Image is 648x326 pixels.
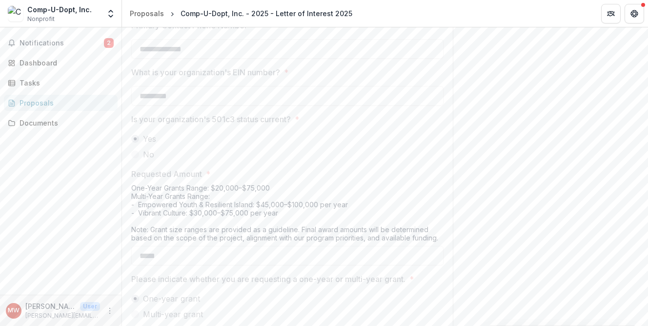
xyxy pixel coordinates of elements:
[4,55,118,71] a: Dashboard
[143,293,200,304] span: One-year grant
[104,4,118,23] button: Open entity switcher
[126,6,356,21] nav: breadcrumb
[25,311,100,320] p: [PERSON_NAME][EMAIL_ADDRESS][PERSON_NAME][DOMAIN_NAME]
[131,184,444,246] div: One-Year Grants Range: $20,000–$75,000 Multi-Year Grants Range: - Empowered Youth & Resilient Isl...
[104,38,114,48] span: 2
[20,39,104,47] span: Notifications
[143,133,156,145] span: Yes
[27,15,55,23] span: Nonprofit
[143,308,203,320] span: Multi-year grant
[131,273,405,285] p: Please indicate whether you are requesting a one-year or multi-year grant.
[4,35,118,51] button: Notifications2
[20,58,110,68] div: Dashboard
[181,8,352,19] div: Comp-U-Dopt, Inc. - 2025 - Letter of Interest 2025
[20,78,110,88] div: Tasks
[601,4,621,23] button: Partners
[8,6,23,22] img: Comp-U-Dopt, Inc.
[27,4,92,15] div: Comp-U-Dopt, Inc.
[126,6,168,21] a: Proposals
[20,98,110,108] div: Proposals
[625,4,644,23] button: Get Help
[131,66,280,78] p: What is your organization's EIN number?
[25,301,76,311] p: [PERSON_NAME]
[130,8,164,19] div: Proposals
[131,113,291,125] p: Is your organization's 501c3 status current?
[131,168,202,180] p: Requested Amount
[104,305,116,317] button: More
[4,75,118,91] a: Tasks
[8,307,20,314] div: Marcia Wynn
[143,149,154,160] span: No
[4,95,118,111] a: Proposals
[80,302,100,311] p: User
[4,115,118,131] a: Documents
[20,118,110,128] div: Documents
